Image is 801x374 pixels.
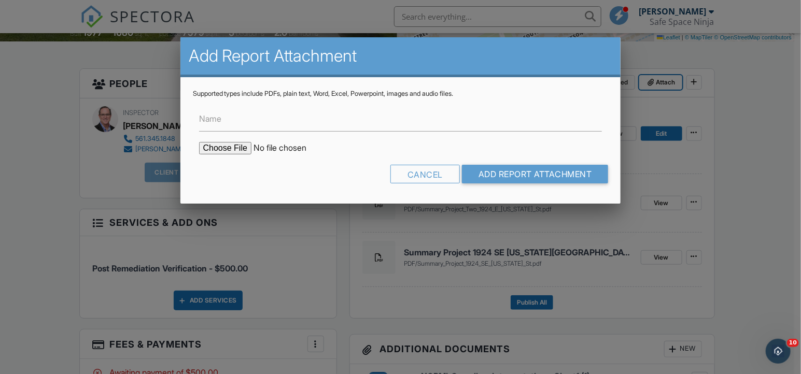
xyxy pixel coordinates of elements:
label: Name [199,113,221,124]
div: Cancel [390,165,460,183]
span: 10 [787,339,799,347]
h2: Add Report Attachment [189,46,613,66]
iframe: Intercom live chat [766,339,791,364]
div: Supported types include PDFs, plain text, Word, Excel, Powerpoint, images and audio files. [193,90,609,98]
input: Add Report Attachment [462,165,609,183]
